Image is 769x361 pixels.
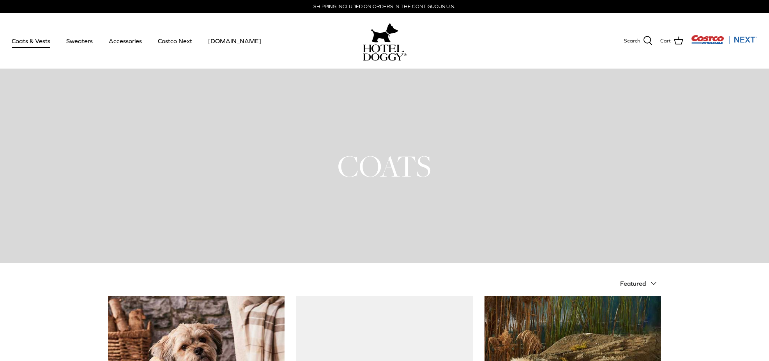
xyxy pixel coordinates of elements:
[660,37,671,45] span: Cart
[363,21,407,61] a: hoteldoggy.com hoteldoggycom
[624,36,652,46] a: Search
[624,37,640,45] span: Search
[660,36,683,46] a: Cart
[691,35,757,44] img: Costco Next
[620,280,646,287] span: Featured
[108,147,661,185] h1: COATS
[59,28,100,54] a: Sweaters
[151,28,199,54] a: Costco Next
[363,44,407,61] img: hoteldoggycom
[201,28,268,54] a: [DOMAIN_NAME]
[102,28,149,54] a: Accessories
[620,275,661,292] button: Featured
[371,21,398,44] img: hoteldoggy.com
[691,40,757,46] a: Visit Costco Next
[5,28,57,54] a: Coats & Vests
